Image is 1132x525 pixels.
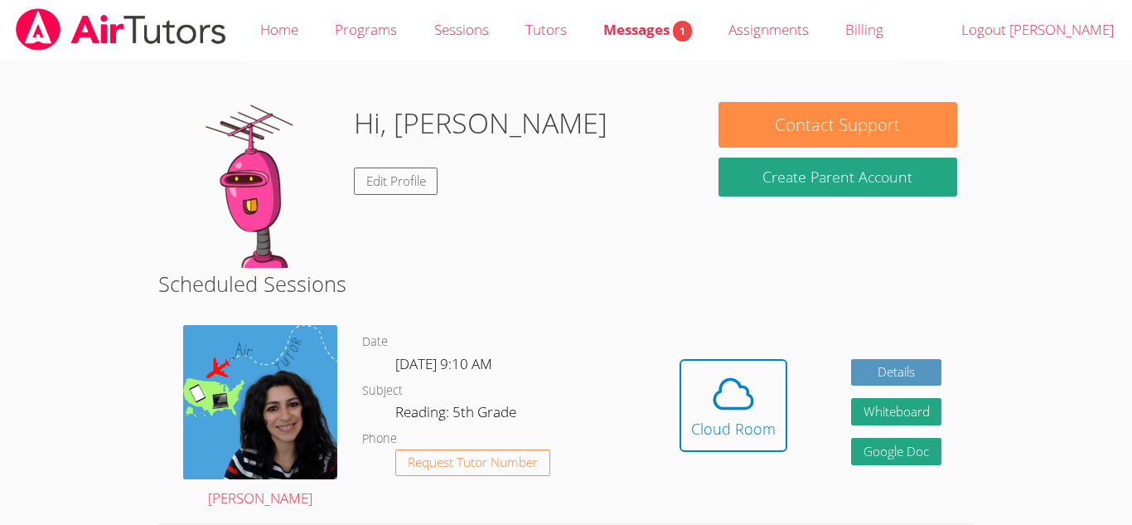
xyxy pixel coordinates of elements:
[851,359,942,386] a: Details
[362,332,388,352] dt: Date
[175,102,341,268] img: default.png
[395,354,492,373] span: [DATE] 9:10 AM
[851,398,942,425] button: Whiteboard
[691,417,776,440] div: Cloud Room
[354,168,438,195] a: Edit Profile
[603,20,692,39] span: Messages
[183,325,337,479] img: air%20tutor%20avatar.png
[673,21,692,41] span: 1
[718,158,957,197] button: Create Parent Account
[14,8,228,51] img: airtutors_banner-c4298cdbf04f3fff15de1276eac7730deb9818008684d7c2e4769d2f7ddbe033.png
[851,438,942,465] a: Google Doc
[408,456,538,469] span: Request Tutor Number
[183,325,337,511] a: [PERSON_NAME]
[354,102,607,144] h1: Hi, [PERSON_NAME]
[395,450,550,477] button: Request Tutor Number
[395,401,520,429] dd: Reading: 5th Grade
[158,268,974,299] h2: Scheduled Sessions
[362,381,403,401] dt: Subject
[680,359,787,452] button: Cloud Room
[362,429,397,450] dt: Phone
[718,102,957,148] button: Contact Support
